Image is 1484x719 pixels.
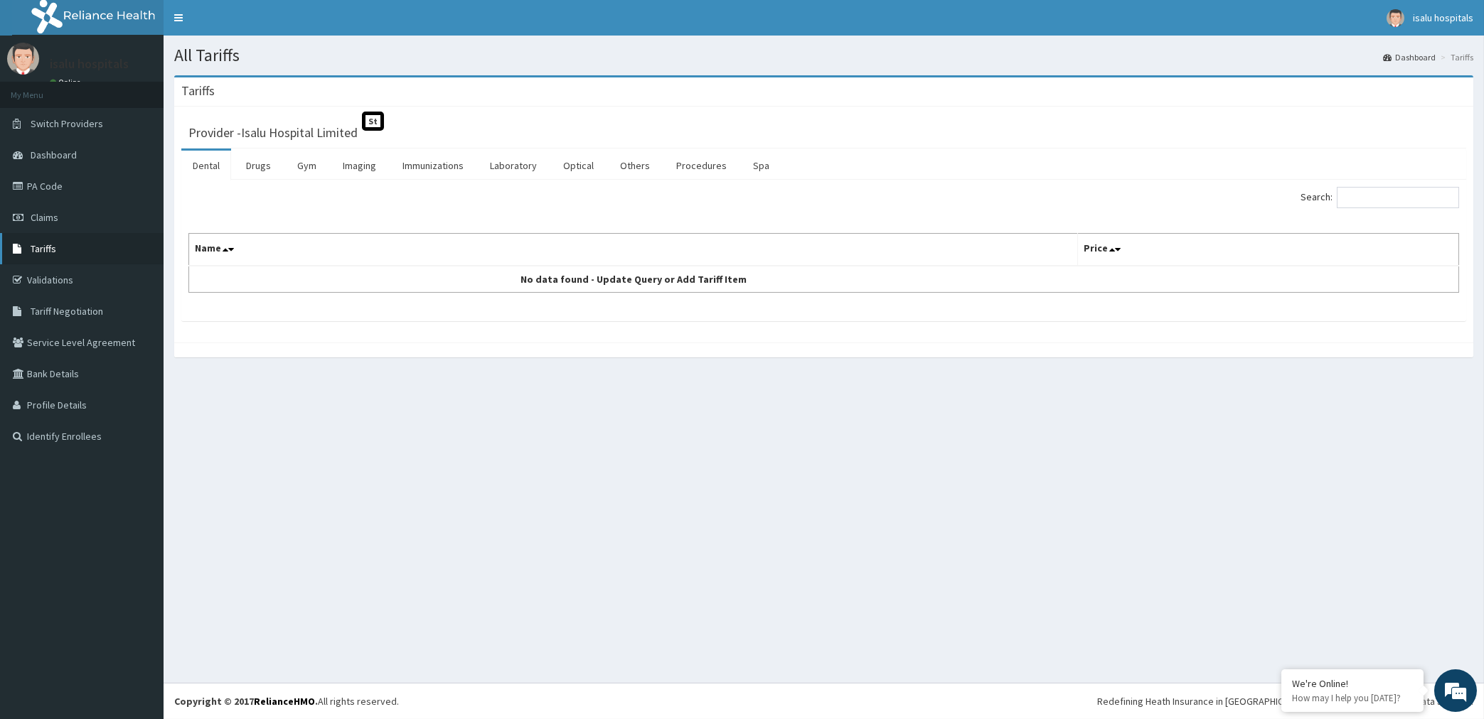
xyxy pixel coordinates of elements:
td: No data found - Update Query or Add Tariff Item [189,266,1078,293]
span: Dashboard [31,148,77,161]
a: Drugs [235,151,282,180]
span: Tariff Negotiation [31,305,103,318]
span: Tariffs [31,242,56,255]
strong: Copyright © 2017 . [174,695,318,708]
th: Price [1078,234,1459,266]
a: Online [50,77,84,87]
a: Immunizations [391,151,475,180]
p: How may I help you today? [1292,692,1413,704]
span: St [362,112,384,131]
a: Gym [286,151,328,180]
input: Search: [1337,187,1459,208]
span: Switch Providers [31,117,103,130]
h3: Provider - Isalu Hospital Limited [188,126,358,139]
a: Imaging [331,151,388,180]
th: Name [189,234,1078,266]
h1: All Tariffs [174,46,1473,65]
img: User Image [7,43,39,75]
span: Claims [31,211,58,224]
a: Optical [552,151,605,180]
a: RelianceHMO [254,695,315,708]
li: Tariffs [1437,51,1473,63]
span: isalu hospitals [1413,11,1473,24]
div: We're Online! [1292,677,1413,690]
a: Procedures [665,151,738,180]
a: Laboratory [479,151,548,180]
a: Dashboard [1383,51,1436,63]
a: Spa [742,151,781,180]
h3: Tariffs [181,85,215,97]
footer: All rights reserved. [164,683,1484,719]
a: Others [609,151,661,180]
p: isalu hospitals [50,58,129,70]
a: Dental [181,151,231,180]
img: User Image [1387,9,1404,27]
div: Redefining Heath Insurance in [GEOGRAPHIC_DATA] using Telemedicine and Data Science! [1097,694,1473,708]
label: Search: [1301,187,1459,208]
